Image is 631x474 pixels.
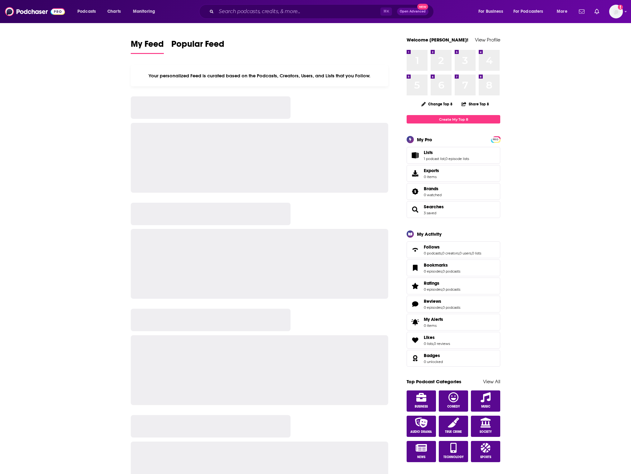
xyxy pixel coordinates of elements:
[409,336,421,345] a: Likes
[509,7,552,17] button: open menu
[459,251,471,255] a: 0 users
[443,287,460,292] a: 0 podcasts
[424,317,443,322] span: My Alerts
[424,298,460,304] a: Reviews
[424,305,442,310] a: 0 episodes
[205,4,440,19] div: Search podcasts, credits, & more...
[407,350,500,367] span: Badges
[471,251,472,255] span: ,
[443,455,464,459] span: Technology
[424,150,469,155] a: Lists
[609,5,623,18] img: User Profile
[407,165,500,182] a: Exports
[424,298,441,304] span: Reviews
[445,430,462,434] span: True Crime
[131,65,388,86] div: Your personalized Feed is curated based on the Podcasts, Creators, Users, and Lists that you Follow.
[407,241,500,258] span: Follows
[424,353,440,358] span: Badges
[409,151,421,160] a: Lists
[439,441,468,462] a: Technology
[481,405,490,409] span: Music
[576,6,587,17] a: Show notifications dropdown
[424,186,442,191] a: Brands
[592,6,602,17] a: Show notifications dropdown
[407,332,500,349] span: Likes
[417,137,432,143] div: My Pro
[424,262,448,268] span: Bookmarks
[424,280,460,286] a: Ratings
[424,168,439,173] span: Exports
[447,405,460,409] span: Comedy
[472,251,481,255] a: 0 lists
[409,282,421,290] a: Ratings
[424,244,481,250] a: Follows
[475,37,500,43] a: View Profile
[407,259,500,276] span: Bookmarks
[216,7,380,17] input: Search podcasts, credits, & more...
[415,405,428,409] span: Business
[407,278,500,294] span: Ratings
[424,150,433,155] span: Lists
[407,183,500,200] span: Brands
[433,341,434,346] span: ,
[5,6,65,17] a: Podchaser - Follow, Share and Rate Podcasts
[618,5,623,10] svg: Add a profile image
[397,8,428,15] button: Open AdvancedNew
[443,305,460,310] a: 0 podcasts
[407,441,436,462] a: News
[474,7,511,17] button: open menu
[513,7,543,16] span: For Podcasters
[407,115,500,123] a: Create My Top 8
[407,37,468,43] a: Welcome [PERSON_NAME]!
[445,157,469,161] a: 0 episode lists
[442,251,459,255] a: 0 creators
[131,39,164,53] span: My Feed
[492,137,499,142] a: PRO
[471,441,500,462] a: Sports
[424,360,443,364] a: 0 unlocked
[417,4,428,10] span: New
[407,379,461,385] a: Top Podcast Categories
[439,390,468,412] a: Comedy
[471,416,500,437] a: Society
[407,147,500,164] span: Lists
[609,5,623,18] span: Logged in as antoine.jordan
[424,157,445,161] a: 1 podcast list
[434,341,450,346] a: 0 reviews
[424,287,442,292] a: 0 episodes
[409,205,421,214] a: Searches
[480,455,491,459] span: Sports
[424,280,439,286] span: Ratings
[442,251,442,255] span: ,
[424,335,450,340] a: Likes
[443,269,460,273] a: 0 podcasts
[480,430,492,434] span: Society
[557,7,567,16] span: More
[424,262,460,268] a: Bookmarks
[418,100,456,108] button: Change Top 8
[73,7,104,17] button: open menu
[424,251,442,255] a: 0 podcasts
[409,264,421,272] a: Bookmarks
[171,39,224,53] span: Popular Feed
[424,204,444,210] a: Searches
[107,7,121,16] span: Charts
[424,211,436,215] a: 3 saved
[471,390,500,412] a: Music
[417,455,425,459] span: News
[424,244,440,250] span: Follows
[407,416,436,437] a: Audio Drama
[424,193,442,197] a: 0 watched
[409,245,421,254] a: Follows
[424,323,443,328] span: 0 items
[407,201,500,218] span: Searches
[424,353,443,358] a: Badges
[409,318,421,326] span: My Alerts
[410,430,432,434] span: Audio Drama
